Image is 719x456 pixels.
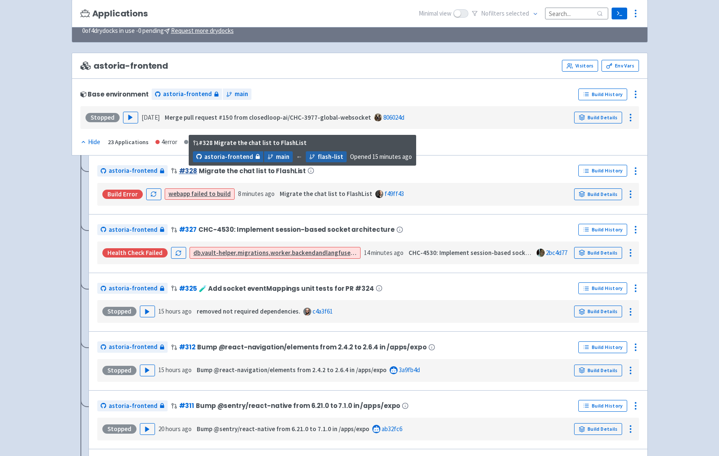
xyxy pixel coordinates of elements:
a: Build Details [574,247,622,259]
span: main [276,152,289,162]
strong: Merge pull request #150 from closedloop-ai/CHC-3977-global-websocket [165,113,371,121]
div: 19 paused [184,137,215,147]
span: main [235,89,248,99]
time: 15 minutes ago [372,153,412,161]
a: Env Vars [601,60,639,72]
a: astoria-frontend [97,165,168,177]
a: astoria-frontend [97,224,168,236]
a: main [264,151,293,163]
strong: vault-helper [202,249,236,257]
div: Stopped [102,366,136,375]
div: Base environment [80,91,149,98]
a: Build History [578,282,627,294]
div: Stopped [86,113,120,122]
time: [DATE] [142,113,160,121]
a: 806024d [383,113,404,121]
span: flash-list [318,152,343,162]
a: astoria-frontend [97,283,168,294]
span: Opened [350,153,412,161]
a: db,vault-helper,migrations,worker,backendandlangfuse failed to start [193,249,392,257]
time: 14 minutes ago [364,249,404,257]
span: astoria-frontend [109,166,158,176]
strong: worker [270,249,290,257]
div: Health check failed [102,248,168,258]
button: Play [140,423,155,435]
span: astoria-frontend [109,342,158,352]
time: 15 hours ago [158,366,192,374]
span: No filter s [481,9,529,19]
strong: webapp [168,190,190,198]
strong: Bump @react-navigation/elements from 2.4.2 to 2.6.4 in /apps/expo [197,366,387,374]
a: astoria-frontend [152,89,222,100]
a: #328 [179,166,198,175]
time: 8 minutes ago [238,190,275,198]
span: astoria-frontend [163,89,212,99]
a: main [223,89,251,100]
strong: langfuse [326,249,356,257]
input: Search... [545,8,608,19]
a: astoria-frontend [97,341,168,353]
a: ab32fc6 [382,425,402,433]
a: Build Details [574,188,622,200]
a: Build Details [574,423,622,435]
strong: db [193,249,200,257]
u: Request more drydocks [171,27,234,35]
div: Stopped [102,424,136,434]
span: CHC-4530: Implement session-based socket architecture [198,226,395,233]
a: Build History [578,224,627,236]
a: f49ff43 [385,190,404,198]
span: 0 of 4 drydocks in use - 0 pending [82,26,234,36]
a: Terminal [612,8,627,19]
span: astoria-frontend [80,61,168,71]
strong: Bump @sentry/react-native from 6.21.0 to 7.1.0 in /apps/expo [197,425,369,433]
button: Play [140,306,155,317]
a: Build History [578,400,627,412]
div: Hide [80,137,100,147]
strong: CHC-4530: Implement session-based socket architecture [409,249,568,257]
button: Play [123,112,138,123]
a: 2bc4d77 [546,249,567,257]
a: Build Details [574,365,622,376]
a: Build History [578,89,627,100]
span: astoria-frontend [109,401,158,411]
button: Play [140,365,155,376]
a: Build History [578,341,627,353]
div: Build Error [102,190,143,199]
strong: migrations [238,249,269,257]
a: #325 [179,284,198,293]
span: Minimal view [419,9,452,19]
a: astoria-frontend [97,400,168,412]
span: ← [296,152,302,162]
div: Stopped [102,307,136,316]
div: 23 Applications [108,137,149,147]
a: Visitors [562,60,598,72]
time: 20 hours ago [158,425,192,433]
h3: Applications [80,9,148,19]
a: 3a9fb4d [399,366,420,374]
span: astoria-frontend [109,284,158,293]
a: Build Details [574,112,622,123]
span: 🧪 Add socket eventMappings unit tests for PR #324 [199,285,374,292]
a: #327 [179,225,197,234]
time: 15 hours ago [158,307,192,315]
span: Migrate the chat list to FlashList [199,167,306,174]
strong: backend [292,249,315,257]
span: astoria-frontend [109,225,158,235]
div: 4 error [155,137,177,147]
a: #311 [179,401,195,410]
a: #312 [179,343,196,351]
a: c4a3f61 [313,307,333,315]
span: selected [506,9,529,17]
strong: removed not required dependencies. [197,307,300,315]
button: Hide [80,137,101,147]
span: Bump @react-navigation/elements from 2.4.2 to 2.6.4 in /apps/expo [197,343,427,351]
span: Bump @sentry/react-native from 6.21.0 to 7.1.0 in /apps/expo [196,402,400,409]
a: flash-list [306,151,347,163]
a: webapp failed to build [168,190,231,198]
a: astoria-frontend [193,151,263,163]
span: astoria-frontend [204,152,253,162]
strong: Migrate the chat list to FlashList [280,190,372,198]
a: Build Details [574,306,622,317]
a: Build History [578,165,627,177]
div: # 328 Migrate the chat list to FlashList [193,138,307,148]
